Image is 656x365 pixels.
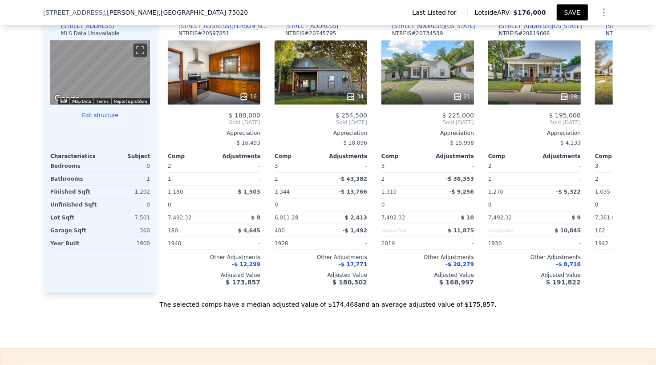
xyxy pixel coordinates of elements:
span: $ 195,000 [549,112,581,119]
div: - [323,199,367,211]
div: Subject [100,153,150,160]
div: Bedrooms [50,160,98,172]
div: - [536,237,581,250]
span: , [GEOGRAPHIC_DATA] 75020 [159,9,248,16]
span: $ 191,822 [546,279,581,286]
div: - [429,237,474,250]
span: 7,492.32 [168,215,191,221]
div: MLS Data Unavailable [61,30,120,37]
div: Year Built [50,237,98,250]
div: Comp [595,153,641,160]
div: 21 [453,92,470,101]
span: 0 [381,202,385,208]
div: Adjusted Value [168,272,260,279]
span: -$ 18,096 [341,140,367,146]
div: Adjustments [321,153,367,160]
div: NTREIS # 20745795 [285,30,336,37]
span: -$ 43,382 [339,176,367,182]
div: 0 [102,199,150,211]
div: - [429,199,474,211]
div: [STREET_ADDRESS] [285,23,338,30]
div: Garage Sqft [50,224,98,237]
div: Adjustments [535,153,581,160]
span: -$ 4,133 [559,140,581,146]
div: Unspecified [488,224,533,237]
div: Comp [275,153,321,160]
span: 400 [275,227,285,234]
span: 3 [595,163,599,169]
div: Lot Sqft [50,211,98,224]
div: 1900 [102,237,150,250]
div: 1930 [488,237,533,250]
span: -$ 13,766 [339,189,367,195]
span: 7,361.64 [595,215,619,221]
div: 0 [102,160,150,172]
div: Adjustments [214,153,260,160]
img: Google [53,93,82,105]
a: [STREET_ADDRESS][PERSON_NAME] [168,23,271,30]
span: [STREET_ADDRESS] [43,8,105,17]
span: $ 2,413 [345,215,367,221]
span: $ 9 [571,215,581,221]
div: Characteristics [50,153,100,160]
span: -$ 38,353 [445,176,474,182]
span: 0 [488,202,492,208]
span: 1,270 [488,189,503,195]
span: 2 [168,163,171,169]
div: Finished Sqft [50,186,98,198]
span: -$ 1,492 [343,227,367,234]
div: Street View [50,41,150,105]
div: - [323,237,367,250]
button: Toggle fullscreen view [134,44,147,57]
a: [STREET_ADDRESS][US_STATE] [488,23,582,30]
span: -$ 15,998 [448,140,474,146]
a: Terms [96,99,109,104]
div: Other Adjustments [275,254,367,261]
div: 1 [102,173,150,185]
div: The selected comps have a median adjusted value of $174,468 and an average adjusted value of $175... [43,293,613,309]
a: Report a problem [114,99,147,104]
span: -$ 20,279 [445,261,474,268]
span: $ 4,645 [238,227,260,234]
div: Other Adjustments [488,254,581,261]
button: SAVE [557,4,588,20]
div: 2 [275,173,319,185]
div: 1 [168,173,212,185]
div: Comp [168,153,214,160]
span: 1,344 [275,189,290,195]
span: 0 [168,202,171,208]
div: Unspecified [381,224,426,237]
div: 2 [595,173,640,185]
span: 0 [595,202,599,208]
div: Comp [488,153,535,160]
div: - [216,199,260,211]
span: $ 8 [251,215,260,221]
span: Sold [DATE] [168,119,260,126]
span: $ 254,500 [336,112,367,119]
span: $ 10,845 [555,227,581,234]
div: 34 [346,92,364,101]
div: Appreciation [168,130,260,137]
span: -$ 17,771 [339,261,367,268]
div: Bathrooms [50,173,98,185]
div: Comp [381,153,428,160]
div: - [536,199,581,211]
div: Unfinished Sqft [50,199,98,211]
div: 1928 [275,237,319,250]
div: - [216,160,260,172]
div: [STREET_ADDRESS][US_STATE] [499,23,582,30]
span: $ 225,000 [442,112,474,119]
span: $176,000 [513,9,546,16]
div: Map [50,41,150,105]
span: $ 10 [461,215,474,221]
span: 7,492.32 [488,215,512,221]
div: 1942 [595,237,640,250]
a: [STREET_ADDRESS] [275,23,338,30]
span: 7,492.32 [381,215,405,221]
div: Appreciation [381,130,474,137]
span: 6,011.28 [275,215,298,221]
span: $ 168,997 [439,279,474,286]
div: Appreciation [275,130,367,137]
span: Lotside ARV [475,8,513,17]
div: Other Adjustments [381,254,474,261]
